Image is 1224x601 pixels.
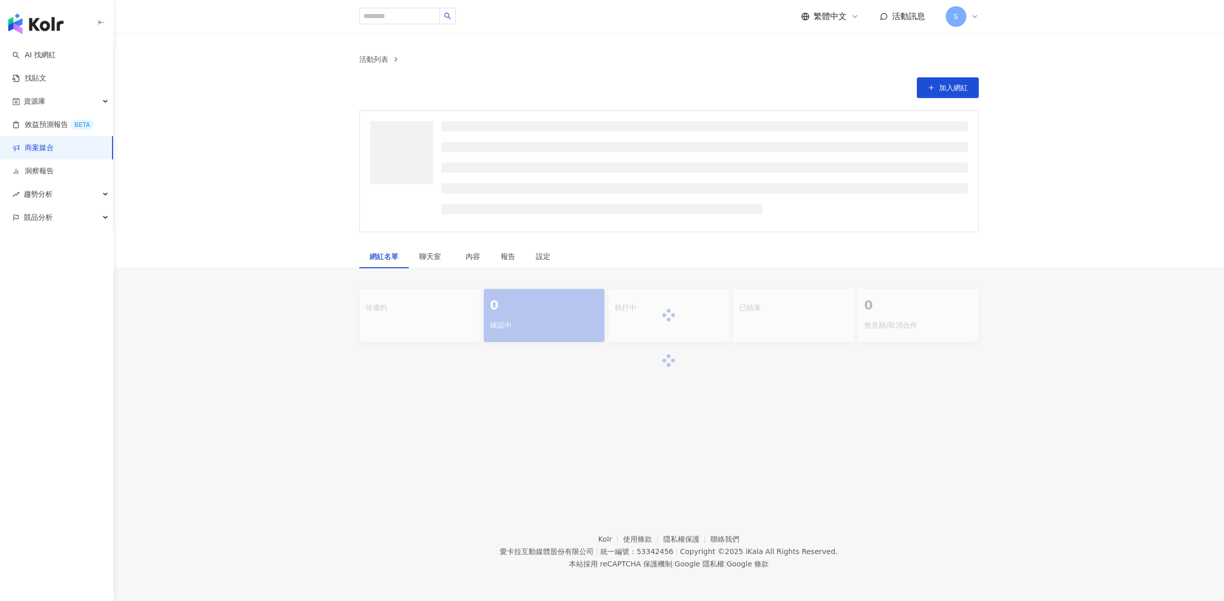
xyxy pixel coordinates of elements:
[12,166,54,176] a: 洞察報告
[600,547,673,556] div: 統一編號：53342456
[917,77,979,98] button: 加入網紅
[953,11,958,22] span: S
[8,13,63,34] img: logo
[24,183,53,206] span: 趨勢分析
[12,73,46,84] a: 找貼文
[12,191,20,198] span: rise
[500,547,594,556] div: 愛卡拉互動媒體股份有限公司
[444,12,451,20] span: search
[672,560,675,568] span: |
[24,90,45,113] span: 資源庫
[939,84,968,92] span: 加入網紅
[370,251,399,262] div: 網紅名單
[745,547,763,556] a: iKala
[892,11,925,21] span: 活動訊息
[12,120,94,130] a: 效益預測報告BETA
[724,560,727,568] span: |
[501,251,515,262] div: 報告
[675,547,678,556] span: |
[536,251,550,262] div: 設定
[24,206,53,229] span: 競品分析
[357,54,390,65] a: 活動列表
[675,560,724,568] a: Google 隱私權
[814,11,847,22] span: 繁體中文
[466,251,480,262] div: 內容
[710,535,739,543] a: 聯絡我們
[596,547,598,556] span: |
[419,253,445,260] span: 聊天室
[12,50,56,60] a: searchAI 找網紅
[623,535,663,543] a: 使用條款
[663,535,711,543] a: 隱私權保護
[680,547,837,556] div: Copyright © 2025 All Rights Reserved.
[598,535,623,543] a: Kolr
[726,560,769,568] a: Google 條款
[12,143,54,153] a: 商案媒合
[569,558,769,570] span: 本站採用 reCAPTCHA 保護機制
